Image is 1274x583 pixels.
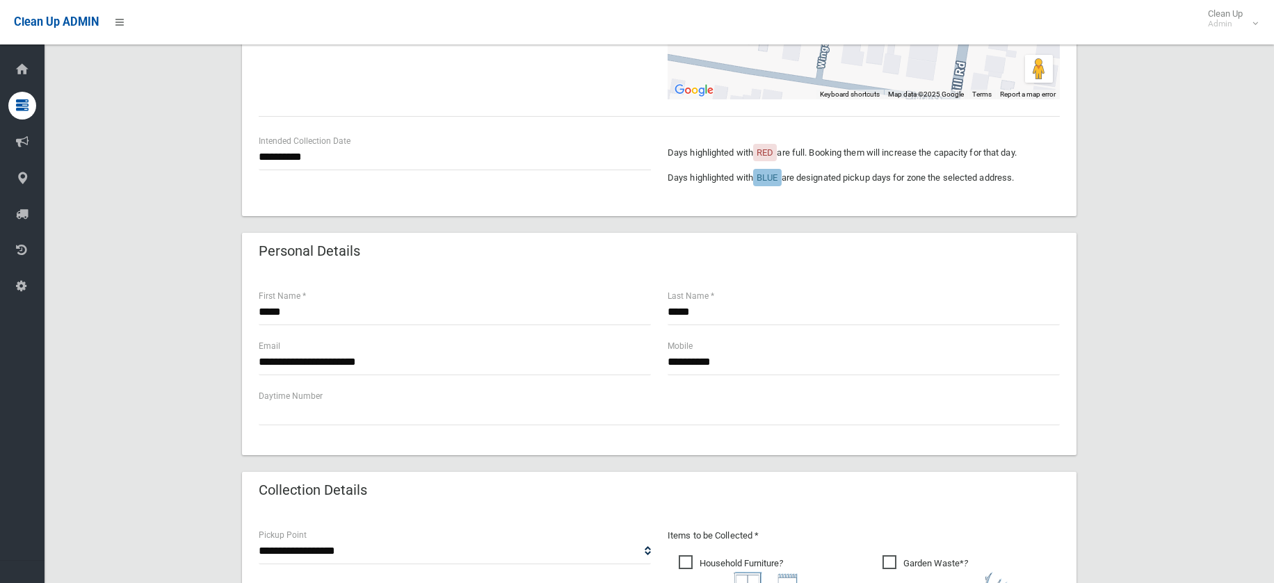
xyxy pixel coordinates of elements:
[1000,90,1056,98] a: Report a map error
[1201,8,1257,29] span: Clean Up
[671,81,717,99] img: Google
[668,527,1060,544] p: Items to be Collected *
[242,238,377,265] header: Personal Details
[242,477,384,504] header: Collection Details
[14,15,99,28] span: Clean Up ADMIN
[668,145,1060,161] p: Days highlighted with are full. Booking them will increase the capacity for that day.
[757,172,777,183] span: BLUE
[888,90,964,98] span: Map data ©2025 Google
[972,90,992,98] a: Terms (opens in new tab)
[820,90,880,99] button: Keyboard shortcuts
[1208,19,1243,29] small: Admin
[668,170,1060,186] p: Days highlighted with are designated pickup days for zone the selected address.
[1025,55,1053,83] button: Drag Pegman onto the map to open Street View
[671,81,717,99] a: Open this area in Google Maps (opens a new window)
[757,147,773,158] span: RED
